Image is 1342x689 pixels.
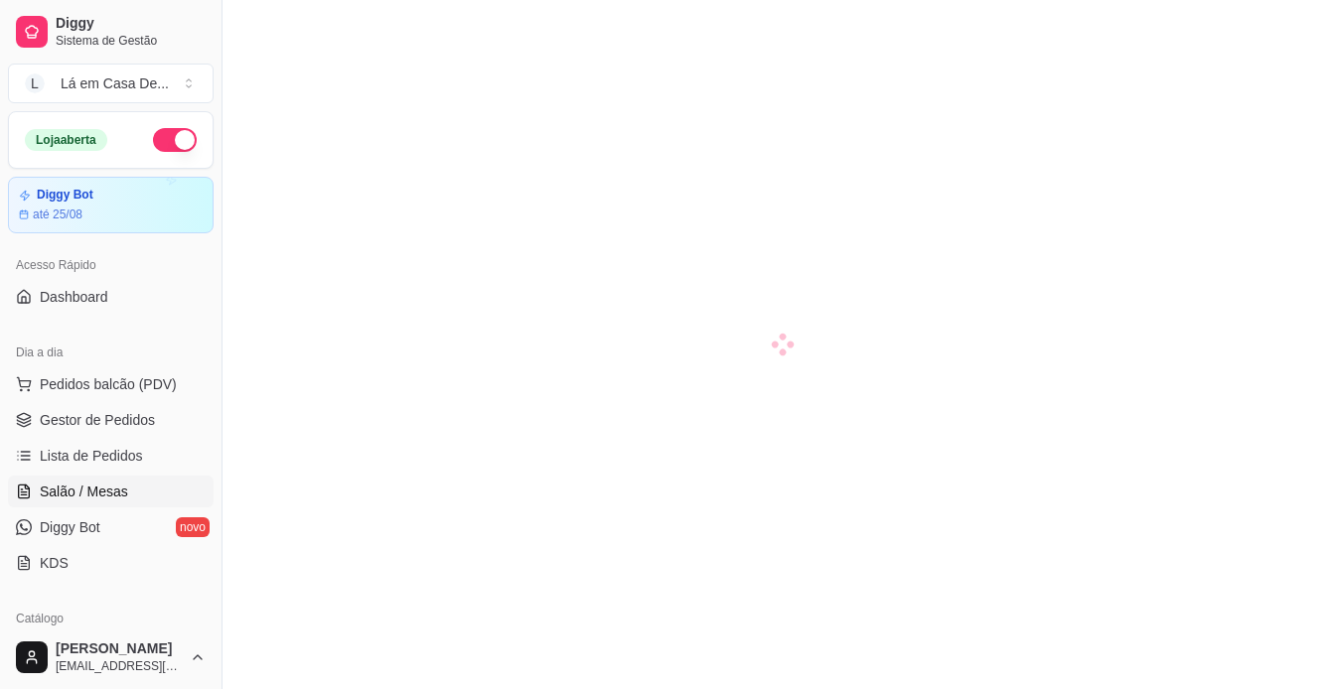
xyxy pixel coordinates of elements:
span: KDS [40,553,69,573]
button: Select a team [8,64,214,103]
button: [PERSON_NAME][EMAIL_ADDRESS][DOMAIN_NAME] [8,633,214,681]
div: Loja aberta [25,129,107,151]
span: Salão / Mesas [40,482,128,501]
div: Dia a dia [8,337,214,368]
div: Acesso Rápido [8,249,214,281]
span: Dashboard [40,287,108,307]
span: Sistema de Gestão [56,33,206,49]
article: até 25/08 [33,207,82,222]
div: Lá em Casa De ... [61,73,169,93]
a: Gestor de Pedidos [8,404,214,436]
a: KDS [8,547,214,579]
article: Diggy Bot [37,188,93,203]
button: Pedidos balcão (PDV) [8,368,214,400]
button: Alterar Status [153,128,197,152]
span: [PERSON_NAME] [56,640,182,658]
span: L [25,73,45,93]
span: Diggy [56,15,206,33]
a: Diggy Botnovo [8,511,214,543]
span: Lista de Pedidos [40,446,143,466]
a: Lista de Pedidos [8,440,214,472]
div: Catálogo [8,603,214,634]
span: [EMAIL_ADDRESS][DOMAIN_NAME] [56,658,182,674]
a: DiggySistema de Gestão [8,8,214,56]
a: Dashboard [8,281,214,313]
span: Pedidos balcão (PDV) [40,374,177,394]
a: Diggy Botaté 25/08 [8,177,214,233]
span: Diggy Bot [40,517,100,537]
span: Gestor de Pedidos [40,410,155,430]
a: Salão / Mesas [8,476,214,507]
